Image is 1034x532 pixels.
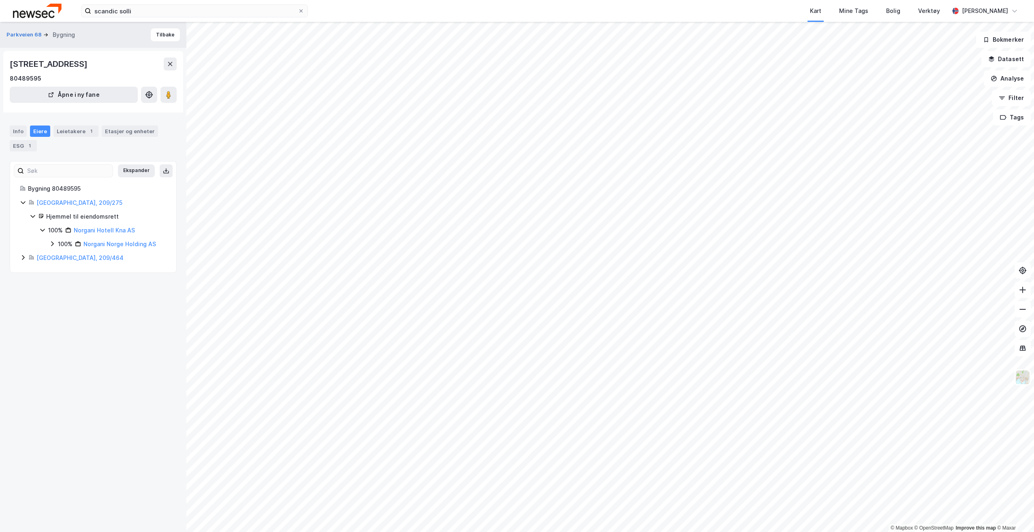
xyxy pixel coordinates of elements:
[956,525,996,531] a: Improve this map
[981,51,1031,67] button: Datasett
[993,109,1031,126] button: Tags
[83,240,156,247] a: Norgani Norge Holding AS
[993,493,1034,532] div: Kontrollprogram for chat
[891,525,913,531] a: Mapbox
[87,127,95,135] div: 1
[118,164,155,177] button: Ekspander
[976,32,1031,48] button: Bokmerker
[962,6,1008,16] div: [PERSON_NAME]
[10,57,89,70] div: [STREET_ADDRESS]
[91,5,298,17] input: Søk på adresse, matrikkel, gårdeiere, leietakere eller personer
[914,525,954,531] a: OpenStreetMap
[151,28,180,41] button: Tilbake
[28,184,167,194] div: Bygning 80489595
[839,6,868,16] div: Mine Tags
[53,30,75,40] div: Bygning
[1015,370,1030,385] img: Z
[10,126,27,137] div: Info
[58,239,73,249] div: 100%
[10,87,138,103] button: Åpne i ny fane
[24,165,113,177] input: Søk
[13,4,62,18] img: newsec-logo.f6e21ccffca1b3a03d2d.png
[993,493,1034,532] iframe: Chat Widget
[918,6,940,16] div: Verktøy
[10,74,41,83] div: 80489595
[26,142,34,150] div: 1
[6,31,43,39] button: Parkveien 68
[984,70,1031,87] button: Analyse
[74,227,135,234] a: Norgani Hotell Kna AS
[48,226,63,235] div: 100%
[46,212,167,221] div: Hjemmel til eiendomsrett
[886,6,900,16] div: Bolig
[105,128,155,135] div: Etasjer og enheter
[53,126,98,137] div: Leietakere
[30,126,50,137] div: Eiere
[992,90,1031,106] button: Filter
[10,140,37,151] div: ESG
[36,254,124,261] a: [GEOGRAPHIC_DATA], 209/464
[810,6,821,16] div: Kart
[36,199,122,206] a: [GEOGRAPHIC_DATA], 209/275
